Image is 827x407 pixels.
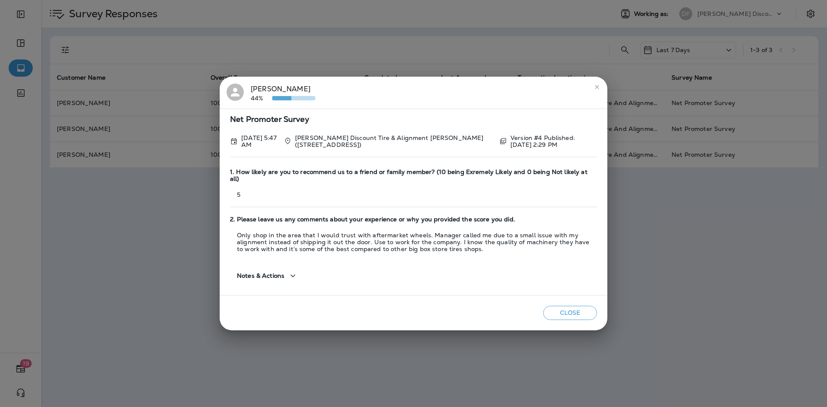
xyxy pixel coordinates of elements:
[230,116,597,123] span: Net Promoter Survey
[230,216,597,223] span: 2. Please leave us any comments about your experience or why you provided the score you did.
[251,84,315,102] div: [PERSON_NAME]
[230,264,305,288] button: Notes & Actions
[230,168,597,183] span: 1. How likely are you to recommend us to a friend or family member? (10 being Exremely Likely and...
[295,134,492,148] p: [PERSON_NAME] Discount Tire & Alignment [PERSON_NAME] ([STREET_ADDRESS])
[590,80,604,94] button: close
[543,306,597,320] button: Close
[230,232,597,252] p: Only shop in the area that I would trust with aftermarket wheels. Manager called me due to a smal...
[241,134,277,148] p: Oct 13, 2025 5:47 AM
[230,191,597,198] p: 5
[237,272,284,280] span: Notes & Actions
[510,134,597,148] p: Version #4 Published: [DATE] 2:29 PM
[251,95,272,102] p: 44%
